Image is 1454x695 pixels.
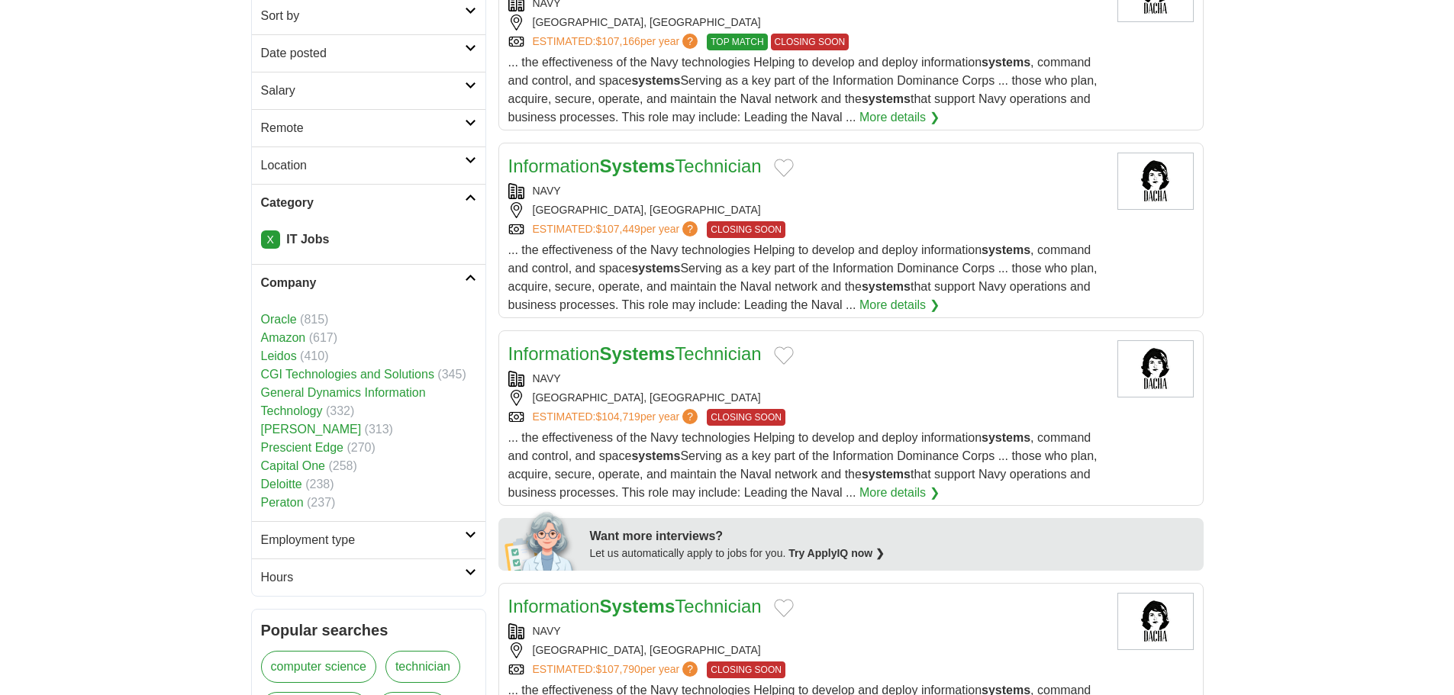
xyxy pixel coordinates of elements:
[252,109,485,146] a: Remote
[682,34,698,49] span: ?
[252,146,485,184] a: Location
[508,343,762,364] a: InformationSystemsTechnician
[261,7,465,25] h2: Sort by
[1117,340,1194,397] img: Dacha Navy Yard logo
[707,409,785,426] span: CLOSING SOON
[682,409,698,424] span: ?
[305,478,334,491] span: (238)
[771,34,850,50] span: CLOSING SOON
[261,568,465,587] h2: Hours
[261,274,465,292] h2: Company
[788,547,885,559] a: Try ApplyIQ now ❯
[707,34,767,50] span: TOP MATCH
[774,346,794,365] button: Add to favorite jobs
[533,221,701,238] a: ESTIMATED:$107,449per year?
[682,221,698,236] span: ?
[300,313,328,326] span: (815)
[508,56,1098,124] span: ... the effectiveness of the Navy technologies Helping to develop and deploy information , comman...
[365,423,393,436] span: (313)
[862,468,911,481] strong: systems
[261,331,306,344] a: Amazon
[261,349,297,362] a: Leidos
[631,262,680,275] strong: systems
[508,202,1105,218] div: [GEOGRAPHIC_DATA], [GEOGRAPHIC_DATA]
[261,313,297,326] a: Oracle
[261,651,376,683] a: computer science
[590,527,1194,545] div: Want more interviews?
[631,449,680,462] strong: systems
[508,596,762,616] a: InformationSystemsTechnician
[508,14,1105,31] div: [GEOGRAPHIC_DATA], [GEOGRAPHIC_DATA]
[682,661,698,677] span: ?
[286,233,329,246] strong: IT Jobs
[595,410,640,423] span: $104,719
[508,390,1105,406] div: [GEOGRAPHIC_DATA], [GEOGRAPHIC_DATA]
[252,34,485,72] a: Date posted
[309,331,337,344] span: (617)
[261,531,465,549] h2: Employment type
[261,119,465,137] h2: Remote
[261,230,280,249] a: X
[261,478,302,491] a: Deloitte
[595,663,640,675] span: $107,790
[252,558,485,596] a: Hours
[508,642,1105,658] div: [GEOGRAPHIC_DATA], [GEOGRAPHIC_DATA]
[252,521,485,558] a: Employment type
[590,545,1194,561] div: Let us automatically apply to jobs for you.
[862,280,911,293] strong: systems
[600,156,675,176] strong: Systems
[252,72,485,109] a: Salary
[326,404,354,417] span: (332)
[533,372,561,385] a: NAVY
[505,510,579,571] img: apply-iq-scientist.png
[328,459,356,472] span: (258)
[261,459,326,472] a: Capital One
[533,409,701,426] a: ESTIMATED:$104,719per year?
[261,194,465,212] h2: Category
[982,56,1030,69] strong: systems
[595,35,640,47] span: $107,166
[533,661,701,678] a: ESTIMATED:$107,790per year?
[252,184,485,221] a: Category
[982,431,1030,444] strong: systems
[1117,593,1194,650] img: Dacha Navy Yard logo
[859,108,940,127] a: More details ❯
[261,368,434,381] a: CGI Technologies and Solutions
[533,185,561,197] a: NAVY
[859,484,940,502] a: More details ❯
[261,441,344,454] a: Prescient Edge
[859,296,940,314] a: More details ❯
[600,596,675,616] strong: Systems
[533,625,561,637] a: NAVY
[508,243,1098,311] span: ... the effectiveness of the Navy technologies Helping to develop and deploy information , comman...
[261,496,304,509] a: Peraton
[631,74,680,87] strong: systems
[862,92,911,105] strong: systems
[261,423,362,436] a: [PERSON_NAME]
[533,34,701,50] a: ESTIMATED:$107,166per year?
[252,264,485,301] a: Company
[261,619,476,642] h2: Popular searches
[774,599,794,617] button: Add to favorite jobs
[307,496,335,509] span: (237)
[595,223,640,235] span: $107,449
[261,156,465,175] h2: Location
[707,661,785,678] span: CLOSING SOON
[600,343,675,364] strong: Systems
[707,221,785,238] span: CLOSING SOON
[300,349,328,362] span: (410)
[261,44,465,63] h2: Date posted
[437,368,466,381] span: (345)
[982,243,1030,256] strong: systems
[508,156,762,176] a: InformationSystemsTechnician
[1117,153,1194,210] img: Dacha Navy Yard logo
[508,431,1098,499] span: ... the effectiveness of the Navy technologies Helping to develop and deploy information , comman...
[774,159,794,177] button: Add to favorite jobs
[347,441,375,454] span: (270)
[385,651,460,683] a: technician
[261,82,465,100] h2: Salary
[261,386,426,417] a: General Dynamics Information Technology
